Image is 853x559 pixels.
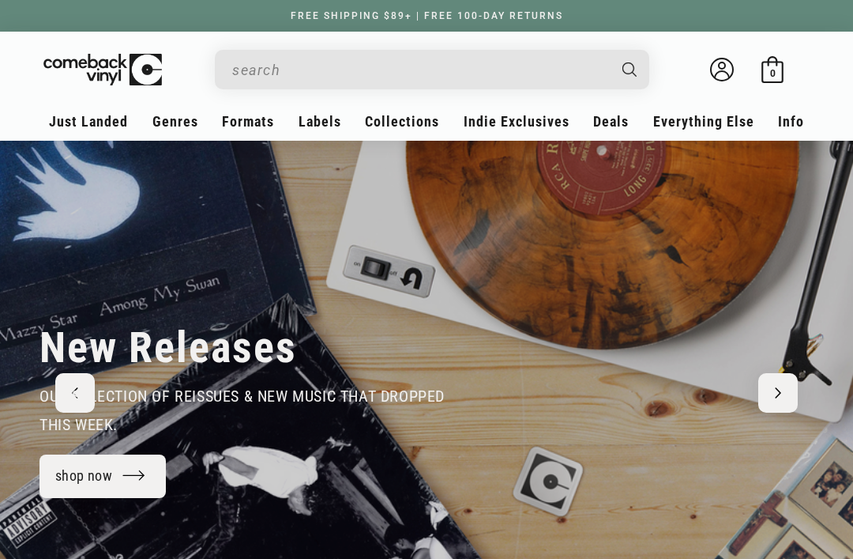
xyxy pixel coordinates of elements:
a: shop now [39,455,166,498]
span: 0 [770,67,776,79]
span: Everything Else [653,113,754,130]
span: Deals [593,113,629,130]
input: search [232,54,607,86]
h2: New Releases [39,322,297,374]
span: Labels [299,113,341,130]
div: Search [215,50,649,89]
span: Genres [152,113,198,130]
span: our selection of reissues & new music that dropped this week. [39,387,445,434]
span: Formats [222,113,274,130]
span: Indie Exclusives [464,113,569,130]
button: Search [609,50,652,89]
span: Just Landed [49,113,128,130]
span: Info [778,113,804,130]
span: Collections [365,113,439,130]
a: FREE SHIPPING $89+ | FREE 100-DAY RETURNS [275,10,579,21]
